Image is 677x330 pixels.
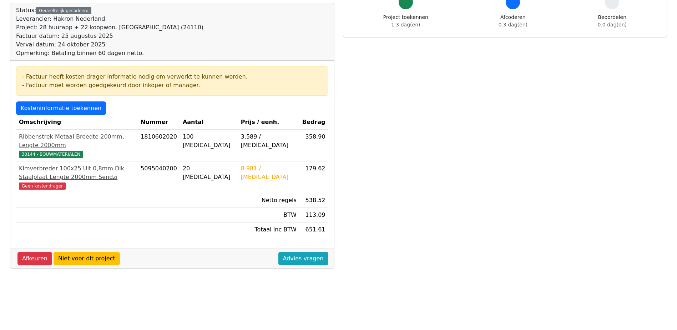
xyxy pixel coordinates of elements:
[16,32,203,40] div: Factuur datum: 25 augustus 2025
[19,132,135,158] a: Ribbenstrek Metaal Breedte 200mm, Lengte 2000mm30144 - BOUWMATERIALEN
[299,222,328,237] td: 651.61
[138,161,180,193] td: 5095040200
[16,15,203,23] div: Leverancier: Hakron Nederland
[36,7,91,14] div: Gedeeltelijk gecodeerd
[16,115,138,130] th: Omschrijving
[598,22,627,27] span: 0.0 dag(en)
[238,193,299,208] td: Netto regels
[241,132,297,150] div: 3.589 / [MEDICAL_DATA]
[238,208,299,222] td: BTW
[16,40,203,49] div: Verval datum: 24 oktober 2025
[180,115,238,130] th: Aantal
[598,14,627,29] div: Beoordelen
[299,115,328,130] th: Bedrag
[499,14,527,29] div: Afcoderen
[17,252,52,265] a: Afkeuren
[391,22,420,27] span: 1.3 dag(en)
[16,49,203,57] div: Opmerking: Betaling binnen 60 dagen netto.
[238,222,299,237] td: Totaal inc BTW
[299,208,328,222] td: 113.09
[238,115,299,130] th: Prijs / eenh.
[299,193,328,208] td: 538.52
[278,252,328,265] a: Advies vragen
[183,164,235,181] div: 20 [MEDICAL_DATA]
[19,132,135,150] div: Ribbenstrek Metaal Breedte 200mm, Lengte 2000mm
[16,101,106,115] a: Kosteninformatie toekennen
[383,14,428,29] div: Project toekennen
[299,130,328,161] td: 358.90
[19,164,135,190] a: Kimverbreder 100x25 Uit 0,8mm Dik Staalplaat Lengte 2000mm SendziGeen kostendrager
[299,161,328,193] td: 179.62
[183,132,235,150] div: 100 [MEDICAL_DATA]
[54,252,120,265] a: Niet voor dit project
[138,115,180,130] th: Nummer
[499,22,527,27] span: 0.3 dag(en)
[138,130,180,161] td: 1810602020
[19,151,83,158] span: 30144 - BOUWMATERIALEN
[19,164,135,181] div: Kimverbreder 100x25 Uit 0,8mm Dik Staalplaat Lengte 2000mm Sendzi
[16,23,203,32] div: Project: 28 huurapp + 22 koopwon. [GEOGRAPHIC_DATA] (24110)
[22,81,322,90] div: - Factuur moet worden goedgekeurd door inkoper of manager.
[16,6,203,57] div: Status:
[241,164,297,181] div: 8.981 / [MEDICAL_DATA]
[22,72,322,81] div: - Factuur heeft kosten drager informatie nodig om verwerkt te kunnen worden.
[19,182,66,190] span: Geen kostendrager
